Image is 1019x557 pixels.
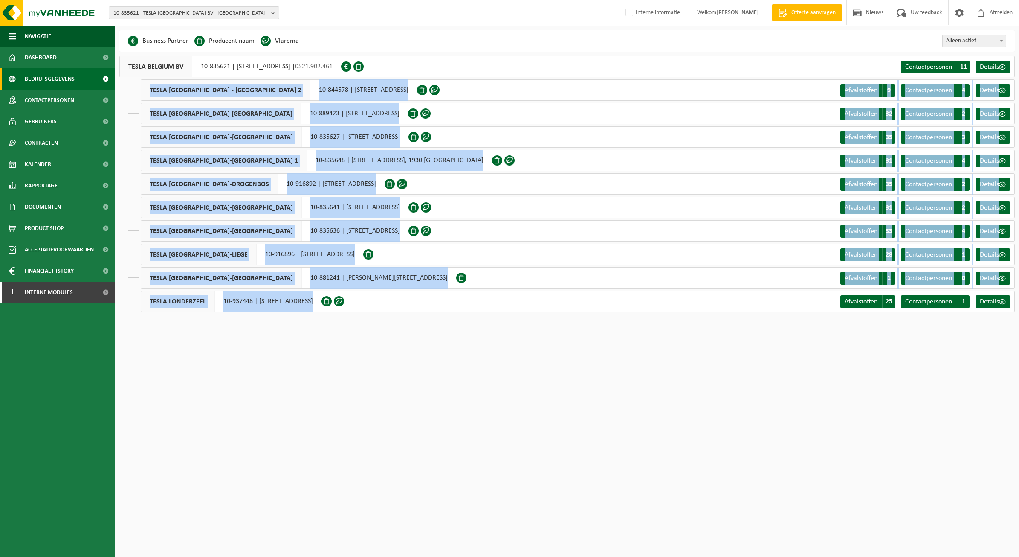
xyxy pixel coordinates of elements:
[905,275,952,282] span: Contactpersonen
[25,239,94,260] span: Acceptatievoorwaarden
[882,84,895,97] span: 9
[882,201,895,214] span: 31
[901,84,970,97] a: Contactpersonen 4
[882,295,895,308] span: 25
[120,56,192,77] span: TESLA BELGIUM BV
[980,64,999,70] span: Details
[980,275,999,282] span: Details
[295,63,333,70] span: 0521.902.461
[141,150,492,171] div: 10-835648 | [STREET_ADDRESS], 1930 [GEOGRAPHIC_DATA]
[25,175,58,196] span: Rapportage
[901,155,970,167] a: Contactpersonen 4
[980,251,999,258] span: Details
[901,295,970,308] a: Contactpersonen 1
[25,282,73,303] span: Interne modules
[942,35,1006,47] span: Alleen actief
[845,134,877,141] span: Afvalstoffen
[980,87,999,94] span: Details
[905,228,952,235] span: Contactpersonen
[980,228,999,235] span: Details
[716,9,759,16] strong: [PERSON_NAME]
[901,248,970,261] a: Contactpersonen 1
[882,248,895,261] span: 28
[901,225,970,238] a: Contactpersonen 4
[141,80,310,100] span: TESLA [GEOGRAPHIC_DATA] - [GEOGRAPHIC_DATA] 2
[980,157,999,164] span: Details
[25,68,75,90] span: Bedrijfsgegevens
[901,201,970,214] a: Contactpersonen 2
[141,268,302,288] span: TESLA [GEOGRAPHIC_DATA]-[GEOGRAPHIC_DATA]
[845,111,877,117] span: Afvalstoffen
[976,201,1010,214] a: Details
[957,61,970,73] span: 11
[141,174,278,194] span: TESLA [GEOGRAPHIC_DATA]-DROGENBOS
[141,79,417,101] div: 10-844578 | [STREET_ADDRESS]
[882,155,895,167] span: 31
[976,295,1010,308] a: Details
[772,4,842,21] a: Offerte aanvragen
[141,244,363,265] div: 10-916896 | [STREET_ADDRESS]
[128,35,188,47] li: Business Partner
[980,134,999,141] span: Details
[976,108,1010,120] a: Details
[141,197,408,218] div: 10-835641 | [STREET_ADDRESS]
[901,131,970,144] a: Contactpersonen 3
[25,132,58,154] span: Contracten
[194,35,255,47] li: Producent naam
[845,204,877,211] span: Afvalstoffen
[141,126,408,148] div: 10-835627 | [STREET_ADDRESS]
[943,35,1006,47] span: Alleen actief
[840,295,895,308] a: Afvalstoffen 25
[980,181,999,188] span: Details
[141,244,257,265] span: TESLA [GEOGRAPHIC_DATA]-LIEGE
[976,178,1010,191] a: Details
[905,204,952,211] span: Contactpersonen
[901,178,970,191] a: Contactpersonen 2
[840,201,895,214] a: Afvalstoffen 31
[905,87,952,94] span: Contactpersonen
[882,131,895,144] span: 35
[901,108,970,120] a: Contactpersonen 2
[901,61,970,73] a: Contactpersonen 11
[840,178,895,191] a: Afvalstoffen 35
[905,134,952,141] span: Contactpersonen
[840,84,895,97] a: Afvalstoffen 9
[845,298,877,305] span: Afvalstoffen
[980,298,999,305] span: Details
[141,197,302,218] span: TESLA [GEOGRAPHIC_DATA]-[GEOGRAPHIC_DATA]
[882,272,895,285] span: 1
[957,248,970,261] span: 1
[976,225,1010,238] a: Details
[845,157,877,164] span: Afvalstoffen
[882,178,895,191] span: 35
[905,251,952,258] span: Contactpersonen
[957,84,970,97] span: 4
[109,6,279,19] button: 10-835621 - TESLA [GEOGRAPHIC_DATA] BV - [GEOGRAPHIC_DATA]
[845,87,877,94] span: Afvalstoffen
[845,251,877,258] span: Afvalstoffen
[25,26,51,47] span: Navigatie
[25,47,57,68] span: Dashboard
[141,127,302,147] span: TESLA [GEOGRAPHIC_DATA]-[GEOGRAPHIC_DATA]
[840,108,895,120] a: Afvalstoffen 32
[957,201,970,214] span: 2
[845,275,877,282] span: Afvalstoffen
[845,228,877,235] span: Afvalstoffen
[976,155,1010,167] a: Details
[980,111,999,117] span: Details
[976,61,1010,73] a: Details
[976,248,1010,261] a: Details
[25,90,74,111] span: Contactpersonen
[624,6,680,19] label: Interne informatie
[141,103,408,124] div: 10-889423 | [STREET_ADDRESS]
[901,272,970,285] a: Contactpersonen 0
[882,108,895,120] span: 32
[141,267,456,289] div: 10-881241 | [PERSON_NAME][STREET_ADDRESS]
[957,295,970,308] span: 1
[141,150,307,171] span: TESLA [GEOGRAPHIC_DATA]-[GEOGRAPHIC_DATA] 1
[25,154,51,175] span: Kalender
[840,131,895,144] a: Afvalstoffen 35
[976,272,1010,285] a: Details
[25,111,57,132] span: Gebruikers
[905,181,952,188] span: Contactpersonen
